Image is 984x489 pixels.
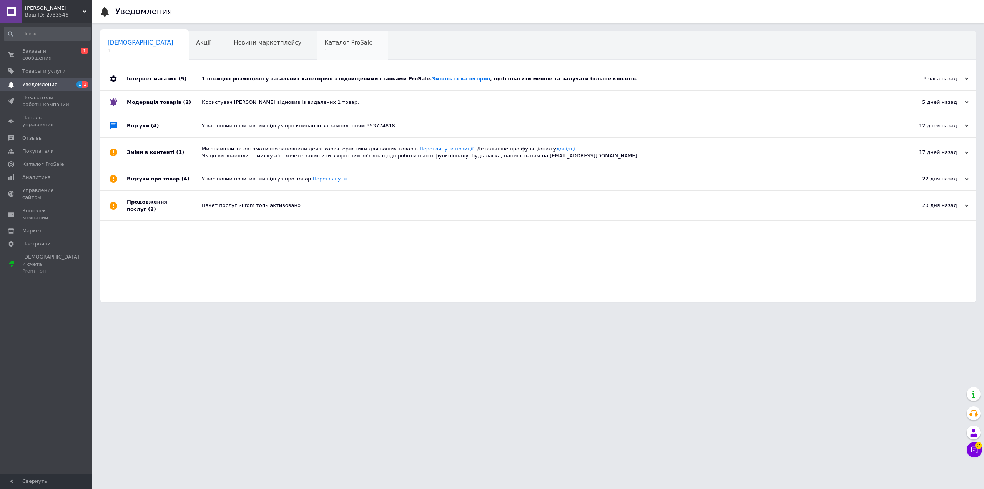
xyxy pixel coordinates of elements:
span: (4) [151,123,159,129]
span: Настройки [22,240,50,247]
a: довідці [556,146,575,152]
span: 2 [975,442,982,449]
div: Пакет послуг «Prom топ» активовано [202,202,892,209]
div: Користувач [PERSON_NAME] відновив із видалених 1 товар. [202,99,892,106]
a: Переглянути [312,176,347,182]
span: Кошелек компании [22,207,71,221]
div: Зміни в контенті [127,138,202,167]
span: 1 [82,81,88,88]
span: 1 [324,48,372,53]
span: Уведомления [22,81,57,88]
input: Поиск [4,27,91,41]
div: Інтернет магазин [127,67,202,90]
div: 5 дней назад [892,99,969,106]
div: 17 дней назад [892,149,969,156]
button: Чат с покупателем2 [967,442,982,457]
span: Каталог ProSale [324,39,372,46]
span: (2) [183,99,191,105]
span: (2) [148,206,156,212]
div: 12 дней назад [892,122,969,129]
div: 23 дня назад [892,202,969,209]
span: Акції [196,39,211,46]
div: У вас новий позитивний відгук про товар. [202,175,892,182]
span: Отзывы [22,135,43,142]
span: Маркет [22,227,42,234]
span: [DEMOGRAPHIC_DATA] [108,39,173,46]
span: 1 [76,81,83,88]
div: У вас новий позитивний відгук про компанію за замовленням 353774818. [202,122,892,129]
span: Управление сайтом [22,187,71,201]
div: 1 позицію розміщено у загальних категоріях з підвищеними ставками ProSale. , щоб платити менше та... [202,75,892,82]
span: [DEMOGRAPHIC_DATA] и счета [22,254,79,275]
span: Товары и услуги [22,68,66,75]
div: 22 дня назад [892,175,969,182]
div: 3 часа назад [892,75,969,82]
span: (5) [178,76,186,82]
div: Модерація товарів [127,91,202,114]
span: Заказы и сообщения [22,48,71,62]
a: Змініть їх категорію [432,76,490,82]
div: Продовження послуг [127,191,202,220]
span: (4) [181,176,189,182]
span: Новини маркетплейсу [234,39,301,46]
span: Каталог ProSale [22,161,64,168]
span: Показатели работы компании [22,94,71,108]
div: Відгуки [127,114,202,137]
h1: Уведомления [115,7,172,16]
div: Prom топ [22,268,79,275]
span: (1) [176,149,184,155]
span: 1 [81,48,88,54]
span: Аналитика [22,174,51,181]
div: Відгуки про товар [127,167,202,190]
span: Панель управления [22,114,71,128]
span: Палитра Фей [25,5,83,12]
span: 1 [108,48,173,53]
div: Ваш ID: 2733546 [25,12,92,18]
a: Переглянути позиції [419,146,474,152]
span: Покупатели [22,148,54,155]
div: Ми знайшли та автоматично заповнили деякі характеристики для ваших товарів. . Детальніше про функ... [202,145,892,159]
